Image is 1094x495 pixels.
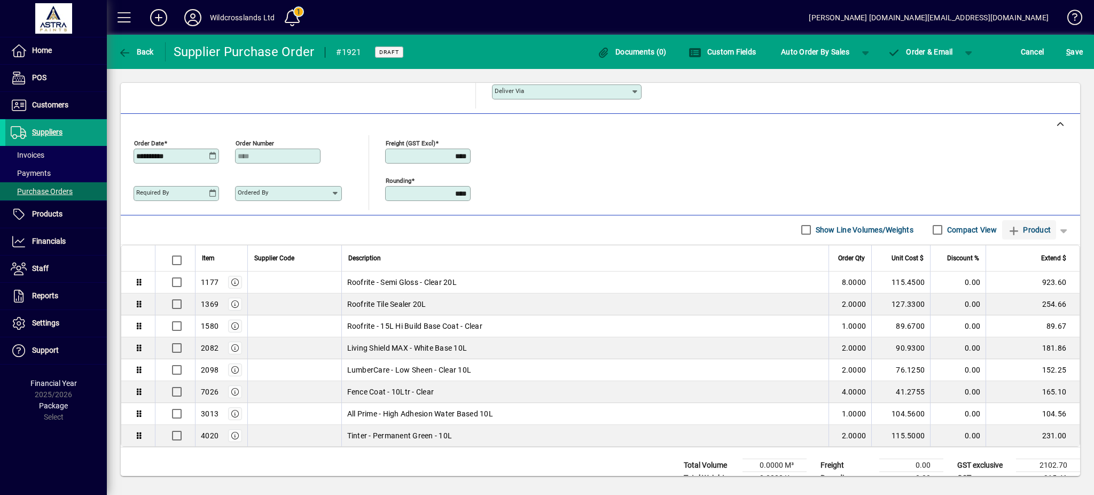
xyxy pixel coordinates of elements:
span: POS [32,73,46,82]
button: Order & Email [882,42,958,61]
span: Custom Fields [689,48,756,56]
span: ave [1066,43,1083,60]
td: 104.5600 [871,403,930,425]
a: Payments [5,164,107,182]
a: Purchase Orders [5,182,107,200]
span: Support [32,346,59,354]
span: Reports [32,291,58,300]
span: Extend $ [1041,252,1066,264]
span: Unit Cost $ [892,252,924,264]
span: Draft [379,49,399,56]
span: Order & Email [888,48,953,56]
div: 2082 [201,343,218,353]
td: 2.0000 [829,359,871,381]
span: Supplier Code [254,252,294,264]
mat-label: Ordered by [238,189,268,196]
td: 90.9300 [871,337,930,359]
app-page-header-button: Back [107,42,166,61]
button: Add [142,8,176,27]
div: 7026 [201,386,218,397]
td: 104.56 [986,403,1080,425]
td: 0.00 [930,381,986,403]
td: Total Volume [678,459,743,471]
td: 4.0000 [829,381,871,403]
button: Product [1002,220,1056,239]
div: 1369 [201,299,218,310]
td: 0.00 [930,425,986,446]
span: Invoices [11,151,44,159]
span: All Prime - High Adhesion Water Based 10L [347,408,493,419]
label: Compact View [945,225,997,235]
mat-label: Freight (GST excl) [386,139,435,146]
span: Roofrite - Semi Gloss - Clear 20L [347,277,457,288]
div: [PERSON_NAME] [DOMAIN_NAME][EMAIL_ADDRESS][DOMAIN_NAME] [809,9,1049,26]
a: Invoices [5,146,107,164]
td: 89.67 [986,315,1080,337]
a: Support [5,337,107,364]
td: 89.6700 [871,315,930,337]
mat-label: Order number [236,139,274,146]
div: Wildcrosslands Ltd [210,9,275,26]
span: Product [1007,221,1051,238]
td: Total Weight [678,471,743,484]
td: 2102.70 [1016,459,1080,471]
td: 0.00 [930,359,986,381]
td: 2.0000 [829,337,871,359]
span: Documents (0) [597,48,667,56]
td: 165.10 [986,381,1080,403]
span: Home [32,46,52,55]
label: Show Line Volumes/Weights [814,225,913,235]
mat-label: Rounding [386,176,411,184]
div: #1921 [336,44,361,61]
span: Package [39,401,68,410]
td: GST [952,471,1016,484]
span: Roofrite Tile Sealer 20L [347,299,426,310]
span: Products [32,210,62,218]
span: Item [202,252,215,264]
div: 2098 [201,365,218,375]
div: 1580 [201,321,218,331]
td: Rounding [815,471,879,484]
td: GST exclusive [952,459,1016,471]
td: 115.4500 [871,272,930,293]
td: 315.41 [1016,471,1080,484]
span: Customers [32,100,68,109]
td: 0.00 [930,337,986,359]
span: Financial Year [30,379,77,388]
div: 1177 [201,277,218,288]
td: 115.5000 [871,425,930,446]
td: 0.00 [930,272,986,293]
td: 231.00 [986,425,1080,446]
a: Settings [5,310,107,337]
span: Staff [32,264,49,273]
span: Auto Order By Sales [781,43,849,60]
td: 2.0000 [829,425,871,446]
a: Knowledge Base [1059,2,1081,37]
span: S [1066,48,1070,56]
div: 4020 [201,430,218,441]
a: Home [5,37,107,64]
span: Purchase Orders [11,187,73,196]
button: Documents (0) [595,42,669,61]
td: 923.60 [986,272,1080,293]
span: Back [118,48,154,56]
span: Fence Coat - 10Ltr - Clear [347,386,434,397]
td: 0.00 [930,293,986,315]
td: 0.00 [879,471,943,484]
span: Financials [32,237,66,245]
a: Customers [5,92,107,119]
a: Products [5,201,107,228]
td: 41.2755 [871,381,930,403]
div: Supplier Purchase Order [174,43,315,60]
span: Payments [11,169,51,177]
button: Cancel [1018,42,1047,61]
a: Financials [5,228,107,255]
td: 2.0000 [829,293,871,315]
span: Roofrite - 15L Hi Build Base Coat - Clear [347,321,482,331]
button: Save [1064,42,1085,61]
td: Freight [815,459,879,471]
td: 0.00 [930,315,986,337]
td: 0.0000 Kg [743,471,807,484]
td: 76.1250 [871,359,930,381]
td: 127.3300 [871,293,930,315]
